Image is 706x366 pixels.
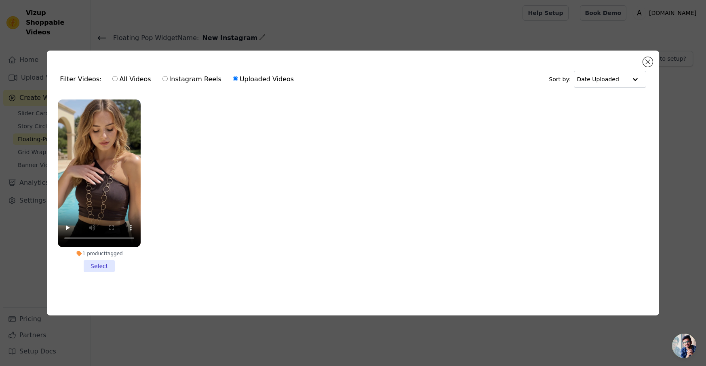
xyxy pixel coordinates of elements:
[58,250,141,257] div: 1 product tagged
[672,334,696,358] a: Aprire la chat
[112,74,151,85] label: All Videos
[60,70,298,89] div: Filter Videos:
[643,57,653,67] button: Close modal
[232,74,294,85] label: Uploaded Videos
[162,74,222,85] label: Instagram Reels
[549,71,646,88] div: Sort by:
